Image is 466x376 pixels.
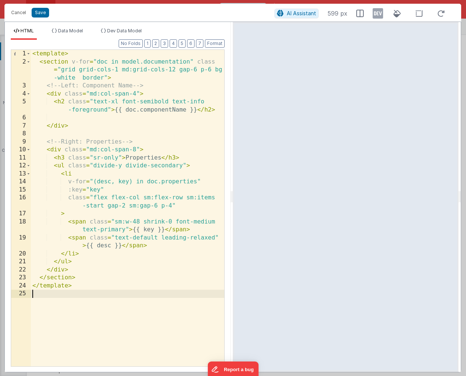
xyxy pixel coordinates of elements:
[11,274,31,282] div: 23
[144,39,151,48] button: 1
[11,50,31,58] div: 1
[170,39,177,48] button: 4
[11,170,31,178] div: 13
[11,90,31,98] div: 4
[11,146,31,154] div: 10
[11,122,31,130] div: 7
[107,28,142,33] span: Dev Data Model
[119,39,143,48] button: No Folds
[287,10,316,16] span: AI Assistant
[11,130,31,138] div: 8
[20,28,34,33] span: HTML
[161,39,168,48] button: 3
[196,39,203,48] button: 7
[32,8,49,17] button: Save
[11,282,31,290] div: 24
[11,210,31,218] div: 17
[11,258,31,266] div: 21
[11,266,31,274] div: 22
[11,58,31,82] div: 2
[7,7,30,18] button: Cancel
[179,39,186,48] button: 5
[58,28,83,33] span: Data Model
[274,9,319,18] button: AI Assistant
[11,138,31,146] div: 9
[11,250,31,258] div: 20
[11,154,31,162] div: 11
[11,162,31,170] div: 12
[11,114,31,122] div: 6
[11,82,31,90] div: 3
[11,218,31,234] div: 18
[328,9,347,18] span: 599 px
[11,290,31,298] div: 25
[11,234,31,250] div: 19
[205,39,225,48] button: Format
[187,39,195,48] button: 6
[11,194,31,210] div: 16
[11,98,31,114] div: 5
[11,186,31,194] div: 15
[11,178,31,186] div: 14
[152,39,159,48] button: 2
